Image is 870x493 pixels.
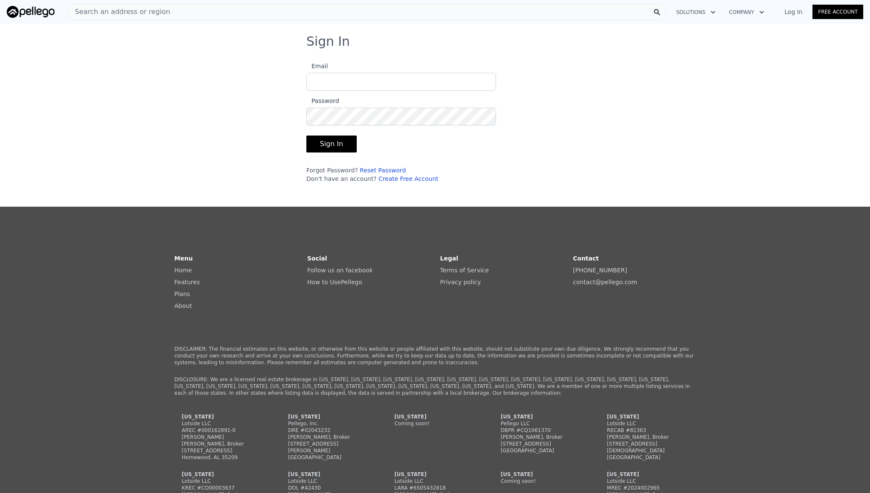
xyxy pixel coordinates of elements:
img: Pellego [7,6,55,18]
div: [US_STATE] [182,413,263,420]
a: Create Free Account [378,175,438,182]
input: Email [306,73,496,91]
div: Forgot Password? Don't have an account? [306,166,496,183]
div: [US_STATE] [501,471,582,478]
span: Email [306,63,328,69]
div: Lotside LLC [182,420,263,427]
strong: Social [307,255,327,262]
span: Password [306,97,339,104]
div: [STREET_ADDRESS] [501,440,582,447]
a: Reset Password [360,167,406,174]
div: [STREET_ADDRESS][PERSON_NAME] [288,440,369,454]
div: LARA #6505432818 [394,485,476,491]
button: Company [722,5,771,20]
div: [STREET_ADDRESS] [182,447,263,454]
a: Free Account [812,5,863,19]
div: Lotside LLC [182,478,263,485]
div: RECAB #81363 [607,427,688,434]
a: Follow us on facebook [307,267,373,274]
strong: Menu [174,255,193,262]
div: [GEOGRAPHIC_DATA] [288,454,369,461]
div: [US_STATE] [288,471,369,478]
a: Home [174,267,192,274]
div: [PERSON_NAME], Broker [501,434,582,440]
div: Lotside LLC [394,478,476,485]
div: Coming soon! [394,420,476,427]
a: Features [174,279,200,285]
a: Plans [174,291,190,297]
div: [GEOGRAPHIC_DATA] [501,447,582,454]
div: [PERSON_NAME], Broker [288,434,369,440]
div: [GEOGRAPHIC_DATA] [607,454,688,461]
a: contact@pellego.com [573,279,637,285]
div: DBPR #CQ1061370 [501,427,582,434]
div: [US_STATE] [607,471,688,478]
div: Lotside LLC [607,420,688,427]
input: Password [306,108,496,125]
h3: Sign In [306,34,564,49]
a: Terms of Service [440,267,489,274]
div: Pellego, Inc. [288,420,369,427]
div: [STREET_ADDRESS][DEMOGRAPHIC_DATA] [607,440,688,454]
div: [US_STATE] [607,413,688,420]
div: [US_STATE] [394,413,476,420]
a: Log In [774,8,812,16]
div: DOL #42430 [288,485,369,491]
a: How to UsePellego [307,279,362,285]
p: DISCLAIMER: The financial estimates on this website, or otherwise from this website or people aff... [174,346,696,366]
div: Homewood, AL 35209 [182,454,263,461]
div: [US_STATE] [501,413,582,420]
div: [US_STATE] [182,471,263,478]
a: [PHONE_NUMBER] [573,267,627,274]
button: Solutions [669,5,722,20]
span: Search an address or region [68,7,170,17]
button: Sign In [306,136,357,152]
div: Coming soon! [501,478,582,485]
a: Privacy policy [440,279,481,285]
strong: Contact [573,255,599,262]
strong: Legal [440,255,458,262]
div: Lotside LLC [288,478,369,485]
div: Pellego LLC [501,420,582,427]
div: Lotside LLC [607,478,688,485]
div: [US_STATE] [288,413,369,420]
p: DISCLOSURE: We are a licensed real estate brokerage in [US_STATE], [US_STATE], [US_STATE], [US_ST... [174,376,696,396]
div: AREC #000162891-0 [182,427,263,434]
div: [PERSON_NAME], Broker [607,434,688,440]
div: MREC #2024002965 [607,485,688,491]
div: DRE #02043232 [288,427,369,434]
div: KREC #CO00003637 [182,485,263,491]
div: [PERSON_NAME] [PERSON_NAME], Broker [182,434,263,447]
div: [US_STATE] [394,471,476,478]
a: About [174,302,192,309]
